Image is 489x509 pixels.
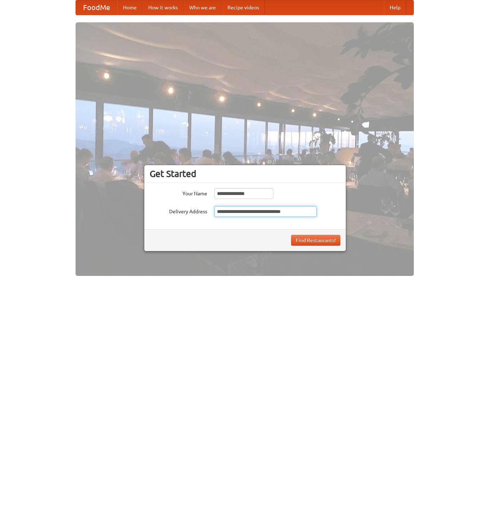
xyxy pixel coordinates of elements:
label: Delivery Address [150,206,207,215]
a: How it works [142,0,184,15]
a: FoodMe [76,0,117,15]
a: Help [384,0,406,15]
h3: Get Started [150,168,340,179]
a: Who we are [184,0,222,15]
a: Home [117,0,142,15]
label: Your Name [150,188,207,197]
button: Find Restaurants! [291,235,340,246]
a: Recipe videos [222,0,265,15]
